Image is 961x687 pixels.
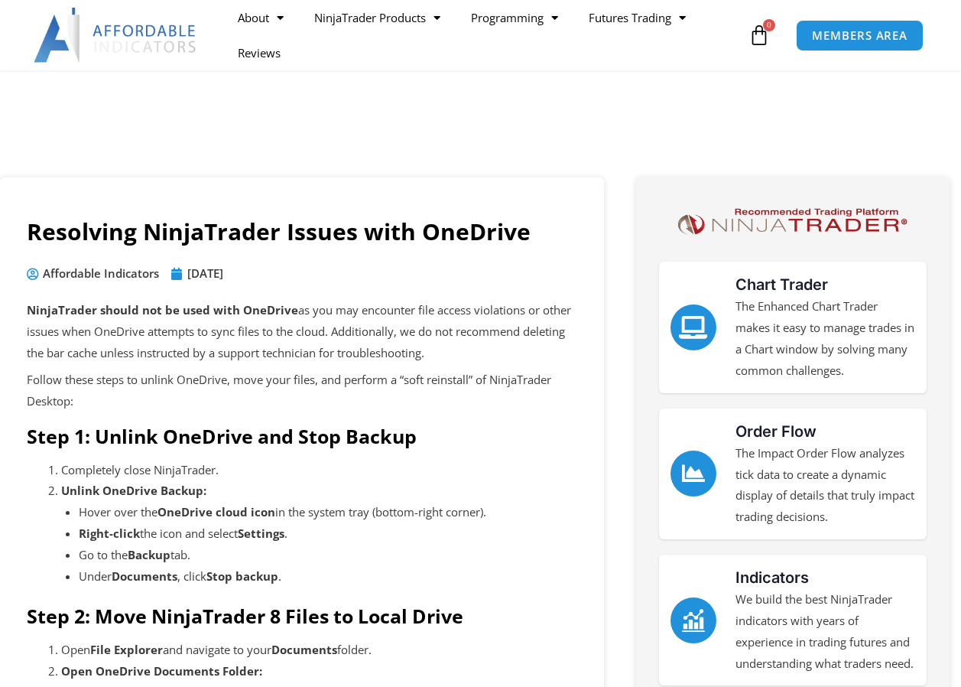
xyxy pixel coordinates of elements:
h1: Resolving NinjaTrader Issues with OneDrive [27,216,577,248]
li: Go to the tab. [79,545,577,566]
img: NinjaTrader Logo | Affordable Indicators – NinjaTrader [672,204,913,239]
li: Open and navigate to your folder. [61,640,577,661]
strong: Open OneDrive Documents Folder: [61,663,262,679]
strong: NinjaTrader should not be used with OneDrive [27,302,298,317]
a: Chart Trader [735,275,828,294]
strong: Backup [128,547,170,562]
strong: Documents [112,568,177,584]
span: Affordable Indicators [39,263,159,285]
p: We build the best NinjaTrader indicators with years of experience in trading futures and understa... [735,589,915,674]
strong: Step 1: Unlink OneDrive and Stop Backup [27,423,417,449]
p: The Impact Order Flow analyzes tick data to create a dynamic display of details that truly impact... [735,443,915,528]
img: LogoAI | Affordable Indicators – NinjaTrader [34,8,198,63]
strong: File Explorer [90,642,163,657]
strong: Step 2: Move NinjaTrader 8 Files to Local Drive [27,603,463,629]
strong: Right-click [79,526,140,541]
a: Reviews [222,35,296,70]
a: Indicators [735,568,809,587]
span: 0 [763,19,775,31]
strong: OneDrive cloud icon [157,504,275,519]
a: Indicators [670,597,716,643]
strong: Unlink OneDrive Backup: [61,483,206,498]
span: MEMBERS AREA [812,30,907,41]
strong: Stop backup [206,568,278,584]
a: MEMBERS AREA [796,20,924,51]
p: as you may encounter file access violations or other issues when OneDrive attempts to sync files ... [27,300,577,364]
li: Under , click . [79,566,577,588]
strong: Settings [238,526,284,541]
a: Order Flow [670,451,716,497]
time: [DATE] [187,265,223,281]
li: Hover over the in the system tray (bottom-right corner). [79,502,577,523]
li: the icon and select . [79,523,577,545]
a: Chart Trader [670,304,716,350]
strong: Documents [271,642,337,657]
li: Completely close NinjaTrader. [61,460,577,481]
a: Order Flow [735,422,817,441]
p: Follow these steps to unlink OneDrive, move your files, and perform a “soft reinstall” of NinjaTr... [27,370,577,412]
a: 0 [726,13,793,57]
p: The Enhanced Chart Trader makes it easy to manage trades in a Chart window by solving many common... [735,296,915,381]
